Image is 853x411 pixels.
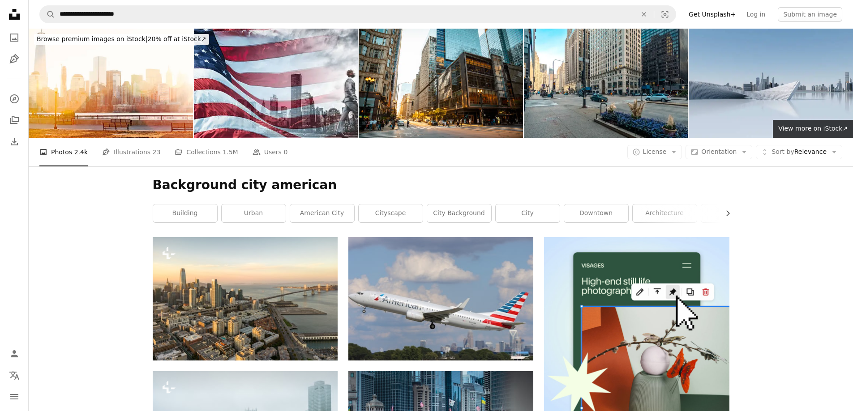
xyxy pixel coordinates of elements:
[5,111,23,129] a: Collections
[564,204,628,222] a: downtown
[701,204,765,222] a: grey
[689,29,853,138] img: Virtual city skyline
[153,295,338,303] a: an aerial view of a city with a bridge in the background
[39,5,676,23] form: Find visuals sitewide
[102,138,160,166] a: Illustrations 23
[772,148,794,155] span: Sort by
[427,204,491,222] a: city background
[40,6,55,23] button: Search Unsplash
[741,7,771,21] a: Log in
[283,147,287,157] span: 0
[359,29,523,138] img: Details of the city of Chicago. Cars, residents, and tourists, life in a big city, panoramic city...
[5,366,23,384] button: Language
[524,29,688,138] img: City Skyline Views from Michigan Avenue in Downtown Chicago, Illinois, USA
[627,145,682,159] button: License
[496,204,560,222] a: city
[772,148,827,157] span: Relevance
[720,204,729,222] button: scroll list to the right
[29,29,193,138] img: Manhattan
[5,345,23,363] a: Log in / Sign up
[756,145,842,159] button: Sort byRelevance
[37,35,206,42] span: 20% off at iStock ↗
[194,29,358,138] img: Successful business man looking away against the skyline
[5,90,23,108] a: Explore
[348,237,533,360] img: an american airlines jet taking off from an airport
[643,148,667,155] span: License
[253,138,288,166] a: Users 0
[153,177,729,193] h1: Background city american
[654,6,676,23] button: Visual search
[5,50,23,68] a: Illustrations
[153,204,217,222] a: building
[37,35,147,42] span: Browse premium images on iStock |
[683,7,741,21] a: Get Unsplash+
[29,29,214,50] a: Browse premium images on iStock|20% off at iStock↗
[778,125,848,132] span: View more on iStock ↗
[153,237,338,360] img: an aerial view of a city with a bridge in the background
[290,204,354,222] a: american city
[223,147,238,157] span: 1.5M
[773,120,853,138] a: View more on iStock↗
[5,133,23,151] a: Download History
[348,295,533,303] a: an american airlines jet taking off from an airport
[634,6,654,23] button: Clear
[5,29,23,47] a: Photos
[633,204,697,222] a: architecture
[175,138,238,166] a: Collections 1.5M
[359,204,423,222] a: cityscape
[153,147,161,157] span: 23
[222,204,286,222] a: urban
[686,145,752,159] button: Orientation
[778,7,842,21] button: Submit an image
[5,388,23,406] button: Menu
[701,148,737,155] span: Orientation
